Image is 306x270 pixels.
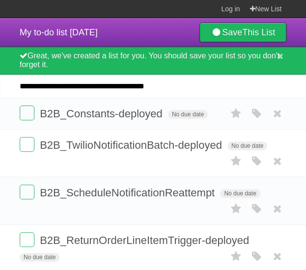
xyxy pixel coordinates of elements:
[20,232,34,247] label: Done
[220,189,260,198] span: No due date
[168,110,208,119] span: No due date
[40,139,224,151] span: B2B_TwilioNotificationBatch-deployed
[199,23,286,42] a: SaveThis List
[226,201,245,217] label: Star task
[40,187,217,199] span: B2B_ScheduleNotificationReattempt
[226,248,245,265] label: Star task
[40,234,251,246] span: B2B_ReturnOrderLineItemTrigger-deployed
[20,185,34,199] label: Done
[226,153,245,169] label: Star task
[40,108,165,120] span: B2B_Constants-deployed
[20,137,34,152] label: Done
[20,253,59,262] span: No due date
[226,106,245,122] label: Star task
[242,27,275,37] b: This List
[227,141,267,150] span: No due date
[20,27,98,37] span: My to-do list [DATE]
[20,106,34,120] label: Done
